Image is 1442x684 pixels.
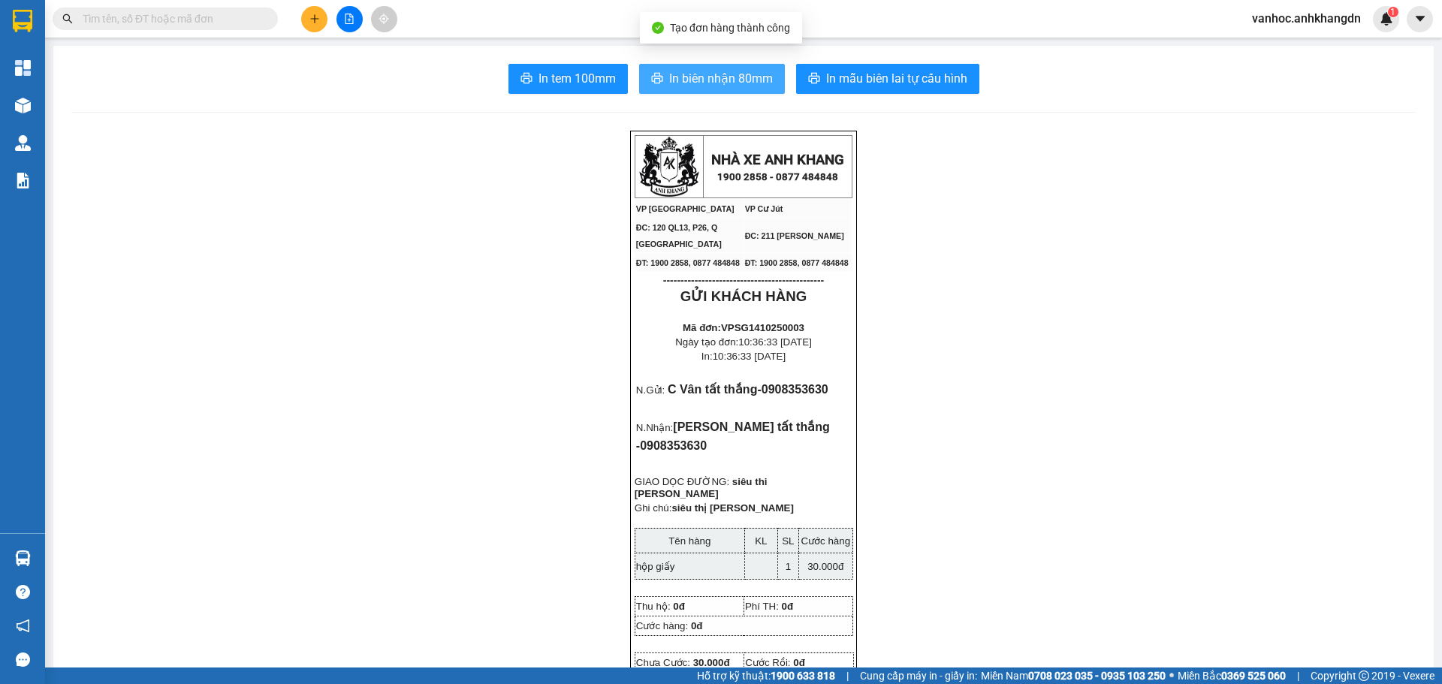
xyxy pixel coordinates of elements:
span: [PERSON_NAME] tất thắng - [636,420,830,452]
span: 0908353630 [640,439,707,452]
span: Miền Nam [981,667,1166,684]
span: 1 [786,561,791,572]
span: VPSG1410250003 [721,322,804,333]
img: icon-new-feature [1380,12,1393,26]
span: plus [309,14,320,24]
span: ĐC: 211 [PERSON_NAME] [745,231,844,240]
span: Chưa Cước: [636,657,730,668]
span: - [757,383,828,396]
button: printerIn mẫu biên lai tự cấu hình [796,64,979,94]
span: Cước hàng [801,535,850,547]
img: warehouse-icon [15,135,31,151]
span: copyright [1359,670,1369,681]
span: N.Gửi: [636,384,665,396]
strong: 0708 023 035 - 0935 103 250 [1028,670,1166,682]
span: ---------------------------------------------- [663,274,824,286]
span: check-circle [652,22,664,34]
span: ĐC: 120 QL13, P26, Q [GEOGRAPHIC_DATA] [636,223,722,249]
button: aim [371,6,397,32]
span: N.Nhận: [636,422,673,433]
span: hộp giấy [636,561,675,572]
span: Miền Bắc [1178,667,1286,684]
span: Cước hàng: [636,620,688,631]
strong: 1900 2858 - 0877 484848 [717,171,838,182]
img: warehouse-icon [15,550,31,566]
span: Ngày tạo đơn: [675,336,812,348]
button: file-add [336,6,363,32]
span: ĐT: 1900 2858, 0877 484848 [636,258,740,267]
button: plus [301,6,327,32]
strong: GỬI KHÁCH HÀNG [680,288,807,304]
span: 1 [1390,7,1395,17]
button: printerIn biên nhận 80mm [639,64,785,94]
span: Ghi chú: [635,502,672,514]
span: VP [GEOGRAPHIC_DATA] [636,204,735,213]
input: Tìm tên, số ĐT hoặc mã đơn [83,11,260,27]
span: KL [755,535,767,547]
span: In tem 100mm [538,69,616,88]
span: 10:36:33 [DATE] [713,351,786,362]
img: solution-icon [15,173,31,188]
span: In: [701,351,786,362]
img: warehouse-icon [15,98,31,113]
span: Phí TH: [745,601,779,612]
span: 30.000đ [807,561,843,572]
span: | [846,667,849,684]
span: ⚪️ [1169,673,1174,679]
span: 0đ [793,657,805,668]
img: logo [639,137,699,197]
span: question-circle [16,585,30,599]
span: siêu thị [PERSON_NAME] [671,502,793,514]
span: message [16,652,30,667]
span: In biên nhận 80mm [669,69,773,88]
img: logo-vxr [13,10,32,32]
span: Tên hàng [668,535,710,547]
strong: 0369 525 060 [1221,670,1286,682]
span: vanhoc.anhkhangdn [1240,9,1373,28]
span: 0đ [691,620,703,631]
span: 10:36:33 [DATE] [738,336,812,348]
span: caret-down [1413,12,1427,26]
button: caret-down [1407,6,1433,32]
span: 0đ [782,601,794,612]
span: C Vân tất thắng [668,383,758,396]
span: siêu thi [PERSON_NAME] [635,476,768,499]
span: GIAO DỌC ĐƯỜNG: [635,476,729,487]
span: notification [16,619,30,633]
span: In mẫu biên lai tự cấu hình [826,69,967,88]
span: Tạo đơn hàng thành công [670,22,790,34]
button: printerIn tem 100mm [508,64,628,94]
strong: 1900 633 818 [771,670,835,682]
span: 0908353630 [762,383,828,396]
span: Thu hộ: [636,601,671,612]
strong: Mã đơn: [683,322,804,333]
span: Cung cấp máy in - giấy in: [860,667,977,684]
span: search [62,14,73,24]
span: SL [782,535,794,547]
span: printer [520,72,532,86]
span: Hỗ trợ kỹ thuật: [697,667,835,684]
span: printer [651,72,663,86]
span: ĐT: 1900 2858, 0877 484848 [745,258,849,267]
span: aim [379,14,389,24]
span: VP Cư Jút [745,204,783,213]
sup: 1 [1388,7,1398,17]
span: 0đ [673,601,685,612]
span: file-add [344,14,354,24]
span: Cước Rồi: [745,657,805,668]
span: 30.000đ [693,657,730,668]
span: | [1297,667,1299,684]
span: printer [808,72,820,86]
strong: NHÀ XE ANH KHANG [711,152,844,168]
img: dashboard-icon [15,60,31,76]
